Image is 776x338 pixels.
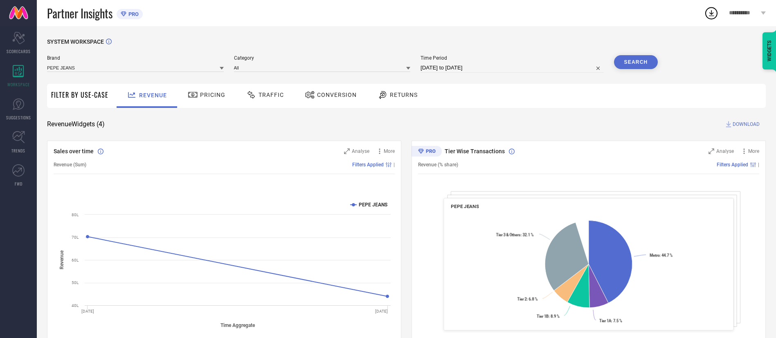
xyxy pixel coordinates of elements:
span: Brand [47,55,224,61]
tspan: Tier 2 [517,297,526,301]
span: More [384,148,395,154]
span: Filters Applied [717,162,748,168]
text: 80L [72,213,79,217]
span: Analyse [716,148,734,154]
span: Returns [390,92,418,98]
text: PEPE JEANS [359,202,387,208]
span: Sales over time [54,148,94,154]
span: Partner Insights [47,5,112,22]
span: Pricing [200,92,225,98]
tspan: Time Aggregate [220,322,255,328]
svg: Zoom [344,148,350,154]
text: : 8.9 % [537,314,560,318]
text: : 32.1 % [496,233,533,237]
span: TRENDS [11,148,25,154]
text: 70L [72,235,79,240]
text: : 6.8 % [517,297,538,301]
span: DOWNLOAD [733,120,760,128]
span: Tier Wise Transactions [445,148,505,154]
text: 50L [72,280,79,285]
span: WORKSPACE [7,81,30,87]
tspan: Metro [650,253,659,257]
tspan: Revenue [59,250,65,269]
span: Revenue (Sum) [54,162,86,168]
text: 60L [72,258,79,262]
span: SUGGESTIONS [6,114,31,121]
span: SCORECARDS [7,48,31,54]
span: Time Period [421,55,604,61]
text: 40L [72,303,79,308]
span: PRO [126,11,139,17]
text: [DATE] [375,309,388,313]
span: Revenue [139,92,167,98]
span: Revenue (% share) [418,162,458,168]
span: Revenue Widgets ( 4 ) [47,120,105,128]
div: Open download list [704,6,719,20]
tspan: Tier 3 & Others [496,233,520,237]
span: Traffic [259,92,284,98]
tspan: Tier 1A [599,318,612,323]
span: Filters Applied [352,162,384,168]
span: Conversion [317,92,357,98]
span: Filter By Use-Case [51,90,108,100]
button: Search [614,55,658,69]
div: Premium [412,146,442,158]
svg: Zoom [709,148,714,154]
text: [DATE] [81,309,94,313]
span: Analyse [352,148,369,154]
text: : 7.5 % [599,318,622,323]
span: Category [234,55,411,61]
span: SYSTEM WORKSPACE [47,38,104,45]
span: FWD [15,181,22,187]
span: | [394,162,395,168]
span: More [748,148,759,154]
input: Select time period [421,63,604,73]
span: | [758,162,759,168]
span: PEPE JEANS [451,204,479,209]
text: : 44.7 % [650,253,673,257]
tspan: Tier 1B [537,314,549,318]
